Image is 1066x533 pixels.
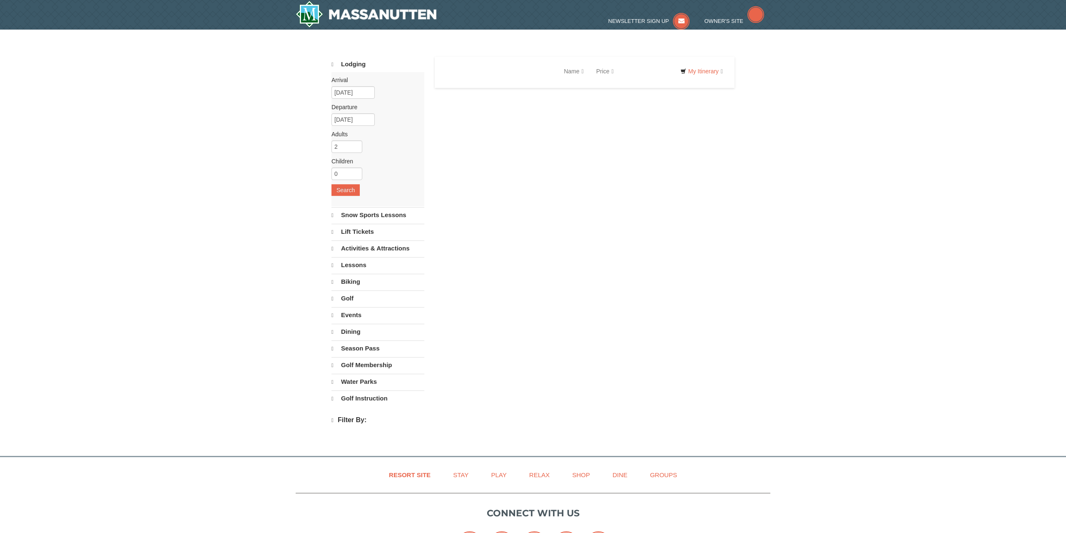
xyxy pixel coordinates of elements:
[331,290,424,306] a: Golf
[331,340,424,356] a: Season Pass
[331,157,418,165] label: Children
[705,18,765,24] a: Owner's Site
[558,63,590,80] a: Name
[608,18,669,24] span: Newsletter Sign Up
[608,18,690,24] a: Newsletter Sign Up
[331,130,418,138] label: Adults
[331,274,424,290] a: Biking
[331,390,424,406] a: Golf Instruction
[296,1,436,28] a: Massanutten Resort
[331,76,418,84] label: Arrival
[519,465,560,484] a: Relax
[331,57,424,72] a: Lodging
[602,465,638,484] a: Dine
[443,465,479,484] a: Stay
[331,103,418,111] label: Departure
[379,465,441,484] a: Resort Site
[331,357,424,373] a: Golf Membership
[331,374,424,390] a: Water Parks
[331,207,424,223] a: Snow Sports Lessons
[296,1,436,28] img: Massanutten Resort Logo
[705,18,744,24] span: Owner's Site
[331,307,424,323] a: Events
[331,224,424,240] a: Lift Tickets
[481,465,517,484] a: Play
[331,416,424,424] h4: Filter By:
[675,65,728,78] a: My Itinerary
[562,465,600,484] a: Shop
[331,184,360,196] button: Search
[640,465,687,484] a: Groups
[590,63,620,80] a: Price
[331,240,424,256] a: Activities & Attractions
[331,257,424,273] a: Lessons
[296,506,770,520] p: Connect with us
[331,324,424,340] a: Dining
